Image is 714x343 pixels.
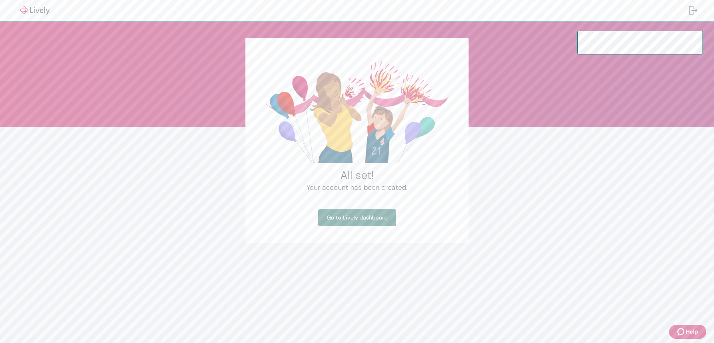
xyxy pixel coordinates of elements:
[318,209,396,226] a: Go to Lively dashboard
[677,328,686,336] svg: Zendesk support icon
[262,182,452,193] h4: Your account has been created.
[15,6,54,15] img: Lively
[669,325,706,339] button: Zendesk support iconHelp
[686,328,698,336] span: Help
[262,168,452,182] h2: All set!
[683,2,703,19] button: Log out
